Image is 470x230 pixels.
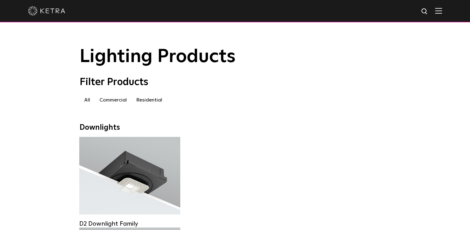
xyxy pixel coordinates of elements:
[435,8,442,14] img: Hamburger%20Nav.svg
[421,8,429,16] img: search icon
[28,6,65,16] img: ketra-logo-2019-white
[95,94,131,106] label: Commercial
[80,123,390,132] div: Downlights
[79,137,180,218] a: D2 Downlight Family Lumen Output:1200Colors:White / Black / Gloss Black / Silver / Bronze / Silve...
[80,76,390,88] div: Filter Products
[80,94,95,106] label: All
[131,94,167,106] label: Residential
[80,47,236,66] span: Lighting Products
[79,220,180,228] div: D2 Downlight Family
